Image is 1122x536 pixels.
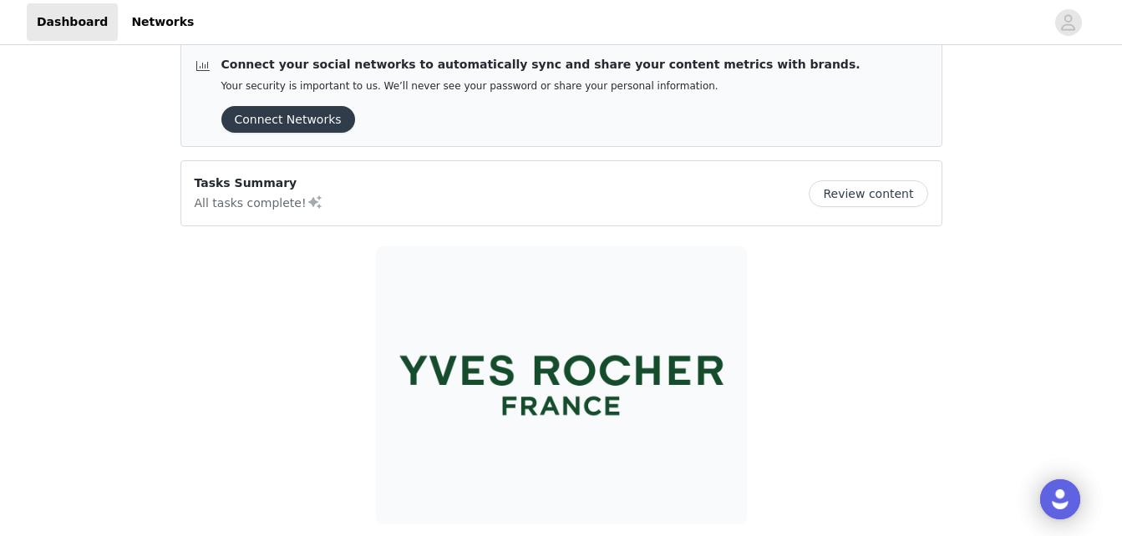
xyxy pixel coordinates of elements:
[221,106,355,133] button: Connect Networks
[221,80,861,93] p: Your security is important to us. We’ll never see your password or share your personal information.
[221,56,861,73] p: Connect your social networks to automatically sync and share your content metrics with brands.
[376,246,747,524] img: Yves Rocher USA
[195,192,323,212] p: All tasks complete!
[121,3,204,41] a: Networks
[1040,479,1080,519] div: Open Intercom Messenger
[195,174,323,192] p: Tasks Summary
[1060,9,1076,36] div: avatar
[27,3,118,41] a: Dashboard
[809,180,927,207] button: Review content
